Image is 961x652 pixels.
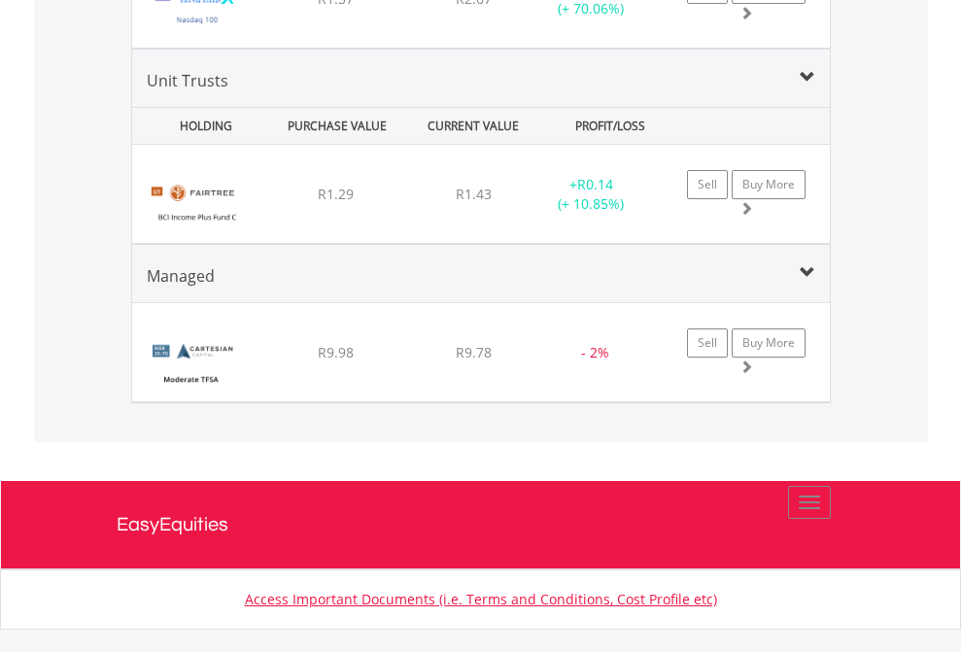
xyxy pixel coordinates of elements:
[271,108,403,144] div: PURCHASE VALUE
[456,185,492,203] span: R1.43
[687,328,728,358] a: Sell
[318,185,354,203] span: R1.29
[134,108,266,144] div: HOLDING
[545,343,644,362] div: - 2%
[531,175,652,214] div: + (+ 10.85%)
[456,343,492,361] span: R9.78
[407,108,539,144] div: CURRENT VALUE
[117,481,845,568] a: EasyEquities
[245,590,717,608] a: Access Important Documents (i.e. Terms and Conditions, Cost Profile etc)
[147,265,215,287] span: Managed
[687,170,728,199] a: Sell
[732,328,806,358] a: Buy More
[732,170,806,199] a: Buy More
[544,108,676,144] div: PROFIT/LOSS
[318,343,354,361] span: R9.98
[142,327,240,396] img: Cartesian_Bundle_Moderate_TFSA.png
[577,175,613,193] span: R0.14
[147,70,228,91] span: Unit Trusts
[142,169,254,238] img: UT.ZA.BIPF.png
